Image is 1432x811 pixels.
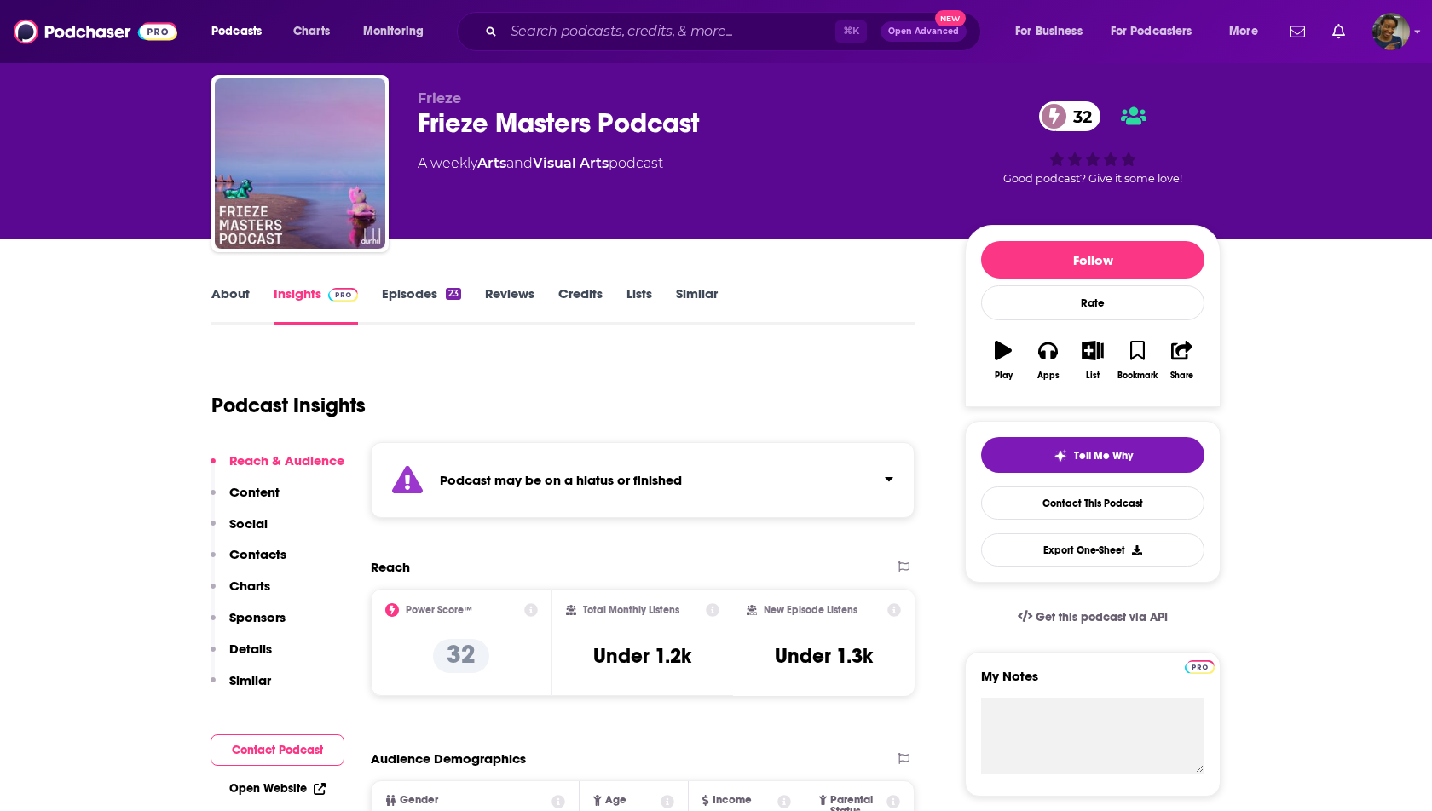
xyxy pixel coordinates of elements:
[1074,449,1133,463] span: Tell Me Why
[965,90,1221,196] div: 32Good podcast? Give it some love!
[626,285,652,325] a: Lists
[1003,18,1104,45] button: open menu
[583,604,679,616] h2: Total Monthly Listens
[229,672,271,688] p: Similar
[328,288,358,302] img: Podchaser Pro
[504,18,835,45] input: Search podcasts, credits, & more...
[211,484,280,515] button: Content
[229,546,286,562] p: Contacts
[1056,101,1100,131] span: 32
[371,442,915,518] section: Click to expand status details
[1372,13,1410,50] button: Show profile menu
[1086,371,1100,381] div: List
[981,437,1204,473] button: tell me why sparkleTell Me Why
[1185,658,1215,674] a: Pro website
[533,155,609,171] a: Visual Arts
[229,609,286,625] p: Sponsors
[935,10,966,26] span: New
[211,515,268,547] button: Social
[371,751,526,767] h2: Audience Demographics
[211,734,344,766] button: Contact Podcast
[1004,596,1181,638] a: Get this podcast via API
[293,20,330,43] span: Charts
[676,285,718,325] a: Similar
[229,515,268,532] p: Social
[1015,20,1083,43] span: For Business
[1372,13,1410,50] img: User Profile
[14,15,177,48] img: Podchaser - Follow, Share and Rate Podcasts
[593,643,691,669] h3: Under 1.2k
[473,12,997,51] div: Search podcasts, credits, & more...
[211,20,262,43] span: Podcasts
[215,78,385,249] img: Frieze Masters Podcast
[418,153,663,174] div: A weekly podcast
[981,533,1204,567] button: Export One-Sheet
[1325,17,1352,46] a: Show notifications dropdown
[446,288,461,300] div: 23
[211,452,344,484] button: Reach & Audience
[440,472,682,488] strong: Podcast may be on a hiatus or finished
[1283,17,1312,46] a: Show notifications dropdown
[1117,371,1158,381] div: Bookmark
[1003,172,1182,185] span: Good podcast? Give it some love!
[835,20,867,43] span: ⌘ K
[1054,449,1067,463] img: tell me why sparkle
[1025,330,1070,391] button: Apps
[775,643,873,669] h3: Under 1.3k
[605,795,626,806] span: Age
[1217,18,1279,45] button: open menu
[1229,20,1258,43] span: More
[371,559,410,575] h2: Reach
[363,20,424,43] span: Monitoring
[981,330,1025,391] button: Play
[211,672,271,704] button: Similar
[888,27,959,36] span: Open Advanced
[229,484,280,500] p: Content
[1100,18,1217,45] button: open menu
[274,285,358,325] a: InsightsPodchaser Pro
[1071,330,1115,391] button: List
[382,285,461,325] a: Episodes23
[981,486,1204,520] a: Contact This Podcast
[211,546,286,578] button: Contacts
[485,285,534,325] a: Reviews
[406,604,472,616] h2: Power Score™
[418,90,461,106] span: Frieze
[211,285,250,325] a: About
[506,155,533,171] span: and
[1372,13,1410,50] span: Logged in as sabrinajohnson
[211,609,286,641] button: Sponsors
[477,155,506,171] a: Arts
[351,18,446,45] button: open menu
[981,668,1204,698] label: My Notes
[400,795,438,806] span: Gender
[229,452,344,469] p: Reach & Audience
[229,578,270,594] p: Charts
[1037,371,1060,381] div: Apps
[995,371,1013,381] div: Play
[199,18,284,45] button: open menu
[1160,330,1204,391] button: Share
[713,795,752,806] span: Income
[211,641,272,672] button: Details
[1185,660,1215,674] img: Podchaser Pro
[229,641,272,657] p: Details
[981,241,1204,279] button: Follow
[1111,20,1192,43] span: For Podcasters
[433,639,489,673] p: 32
[558,285,603,325] a: Credits
[211,393,366,418] h1: Podcast Insights
[1115,330,1159,391] button: Bookmark
[1039,101,1100,131] a: 32
[881,21,967,42] button: Open AdvancedNew
[764,604,857,616] h2: New Episode Listens
[229,781,326,796] a: Open Website
[211,578,270,609] button: Charts
[1036,610,1168,624] span: Get this podcast via API
[1170,371,1193,381] div: Share
[981,285,1204,320] div: Rate
[282,18,340,45] a: Charts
